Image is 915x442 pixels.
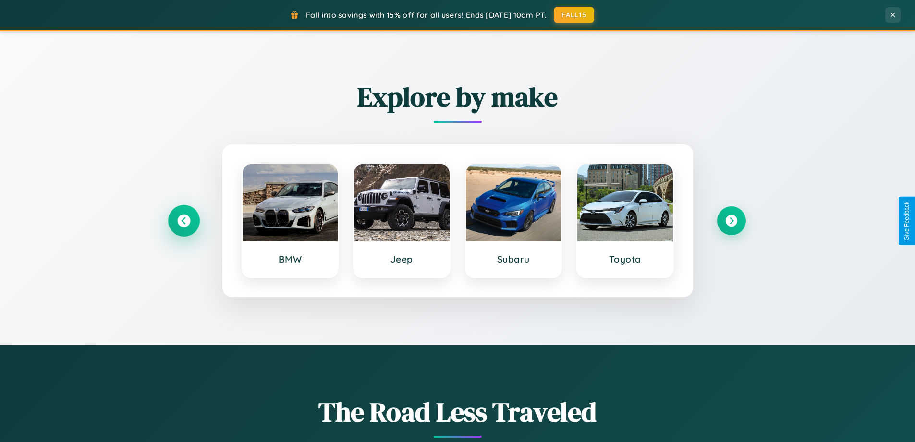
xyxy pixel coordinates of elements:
[587,253,663,265] h3: Toyota
[476,253,552,265] h3: Subaru
[170,78,746,115] h2: Explore by make
[170,393,746,430] h1: The Road Less Traveled
[903,202,910,240] div: Give Feedback
[306,10,547,20] span: Fall into savings with 15% off for all users! Ends [DATE] 10am PT.
[364,253,440,265] h3: Jeep
[252,253,329,265] h3: BMW
[554,7,594,23] button: FALL15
